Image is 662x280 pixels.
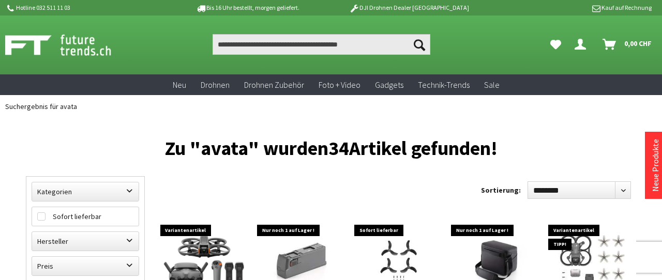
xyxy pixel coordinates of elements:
p: Kauf auf Rechnung [490,2,651,14]
span: Neu [173,80,186,90]
a: Sale [477,74,507,96]
label: Sortierung: [481,182,521,198]
input: Produkt, Marke, Kategorie, EAN, Artikelnummer… [213,34,430,55]
span: Technik-Trends [418,80,470,90]
span: Suchergebnis für avata [5,102,77,111]
h1: Zu "avata" wurden Artikel gefunden! [26,141,636,155]
label: Hersteller [32,232,139,251]
a: Neue Produkte [650,139,660,192]
span: Drohnen [201,80,230,90]
span: Sale [484,80,500,90]
span: Gadgets [375,80,403,90]
span: 34 [328,136,349,160]
p: Hotline 032 511 11 03 [5,2,167,14]
a: Drohnen [193,74,237,96]
label: Preis [32,257,139,275]
a: Neu [165,74,193,96]
a: Drohnen Zubehör [237,74,311,96]
a: Foto + Video [311,74,368,96]
label: Kategorien [32,182,139,201]
label: Sofort lieferbar [32,207,139,226]
p: DJI Drohnen Dealer [GEOGRAPHIC_DATA] [328,2,490,14]
span: Foto + Video [319,80,360,90]
img: Shop Futuretrends - zur Startseite wechseln [5,32,134,58]
p: Bis 16 Uhr bestellt, morgen geliefert. [167,2,328,14]
button: Suchen [409,34,430,55]
a: Dein Konto [570,34,594,55]
a: Technik-Trends [411,74,477,96]
a: Meine Favoriten [545,34,566,55]
span: Drohnen Zubehör [244,80,304,90]
a: Warenkorb [598,34,657,55]
a: Gadgets [368,74,411,96]
span: 0,00 CHF [624,35,652,52]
